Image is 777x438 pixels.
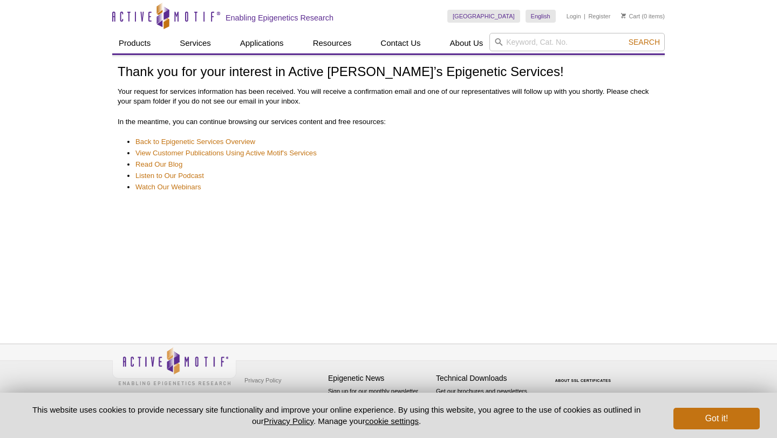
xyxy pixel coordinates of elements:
table: Click to Verify - This site chose Symantec SSL for secure e-commerce and confidential communicati... [544,363,625,387]
p: This website uses cookies to provide necessary site functionality and improve your online experie... [17,404,656,427]
a: Login [567,12,581,20]
a: English [526,10,556,23]
a: Products [112,33,157,53]
h4: Epigenetic News [328,374,431,383]
li: | [584,10,585,23]
input: Keyword, Cat. No. [489,33,665,51]
p: Sign up for our monthly newsletter highlighting recent publications in the field of epigenetics. [328,387,431,423]
a: Cart [621,12,640,20]
a: Resources [306,33,358,53]
a: Privacy Policy [242,372,284,388]
button: Search [625,37,663,47]
span: Search [629,38,660,46]
button: Got it! [673,408,760,429]
button: cookie settings [365,416,419,426]
a: Listen to Our Podcast [135,171,204,181]
a: Privacy Policy [264,416,313,426]
a: Read Our Blog [135,160,182,169]
a: Watch Our Webinars [135,182,201,192]
h2: Enabling Epigenetics Research [226,13,333,23]
p: Get our brochures and newsletters, or request them by mail. [436,387,539,414]
h1: Thank you for your interest in Active [PERSON_NAME]’s Epigenetic Services! [118,65,659,80]
a: Back to Epigenetic Services Overview [135,137,255,147]
p: Your request for services information has been received. You will receive a confirmation email an... [118,87,659,106]
img: Your Cart [621,13,626,18]
a: Applications [234,33,290,53]
li: (0 items) [621,10,665,23]
a: ABOUT SSL CERTIFICATES [555,379,611,382]
a: Terms & Conditions [242,388,298,405]
a: Register [588,12,610,20]
a: Services [173,33,217,53]
h4: Technical Downloads [436,374,539,383]
a: View Customer Publications Using Active Motif's Services [135,148,317,158]
a: [GEOGRAPHIC_DATA] [447,10,520,23]
a: Contact Us [374,33,427,53]
p: In the meantime, you can continue browsing our services content and free resources: [118,117,659,127]
a: About Us [444,33,490,53]
img: Active Motif, [112,344,236,388]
